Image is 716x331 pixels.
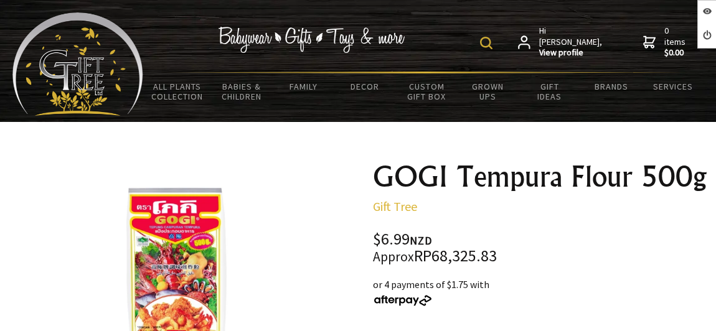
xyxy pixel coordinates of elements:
[642,73,704,100] a: Services
[539,47,603,58] strong: View profile
[643,26,688,58] a: 0 items$0.00
[519,73,580,110] a: Gift Ideas
[211,73,273,110] a: Babies & Children
[143,73,211,110] a: All Plants Collection
[373,162,706,192] h1: GOGI Tempura Flour 500g
[373,198,417,214] a: Gift Tree
[219,27,405,53] img: Babywear - Gifts - Toys & more
[518,26,603,58] a: Hi [PERSON_NAME],View profile
[539,26,603,58] span: Hi [PERSON_NAME],
[273,73,334,100] a: Family
[410,233,432,248] span: NZD
[334,73,396,100] a: Decor
[458,73,519,110] a: Grown Ups
[373,248,414,265] small: Approx
[664,47,688,58] strong: $0.00
[580,73,642,100] a: Brands
[373,295,433,306] img: Afterpay
[12,12,143,116] img: Babyware - Gifts - Toys and more...
[373,277,706,307] div: or 4 payments of $1.75 with
[373,231,706,264] div: $6.99 RP68,325.83
[480,37,492,49] img: product search
[396,73,458,110] a: Custom Gift Box
[664,25,688,58] span: 0 items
